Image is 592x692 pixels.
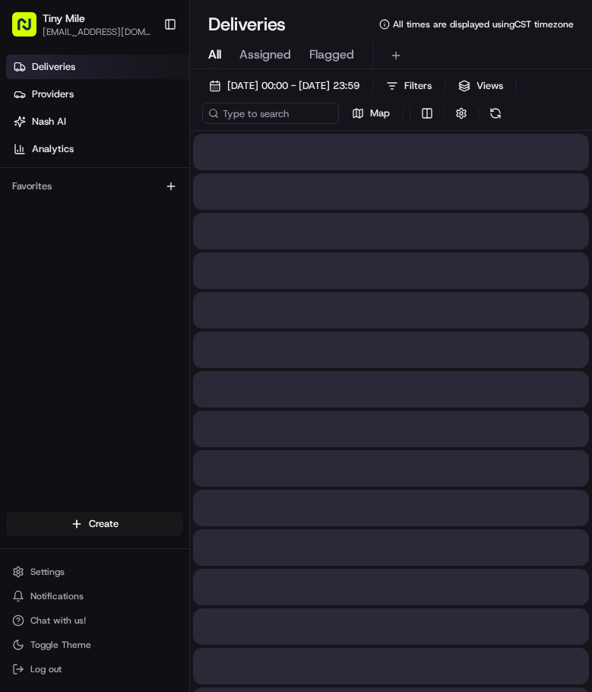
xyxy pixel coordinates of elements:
button: Refresh [485,103,506,124]
span: Assigned [239,46,291,64]
span: All [208,46,221,64]
div: Favorites [6,174,183,198]
button: Filters [379,75,438,97]
a: Providers [6,82,189,106]
button: Toggle Theme [6,634,183,655]
button: Log out [6,659,183,680]
button: Map [345,103,397,124]
span: Analytics [32,142,74,156]
a: Deliveries [6,55,189,79]
span: Notifications [30,590,84,602]
button: [DATE] 00:00 - [DATE] 23:59 [202,75,366,97]
a: Nash AI [6,110,189,134]
button: Tiny Mile [43,11,85,26]
span: Log out [30,663,62,675]
span: Nash AI [32,115,66,129]
span: Map [370,106,390,120]
h1: Deliveries [208,12,286,37]
a: Analytics [6,137,189,161]
button: Tiny Mile[EMAIL_ADDRESS][DOMAIN_NAME] [6,6,157,43]
span: Chat with us! [30,614,86,627]
span: [DATE] 00:00 - [DATE] 23:59 [227,79,359,93]
span: Create [89,517,119,531]
button: Notifications [6,586,183,607]
span: Providers [32,87,74,101]
span: Deliveries [32,60,75,74]
span: All times are displayed using CST timezone [393,18,574,30]
span: Flagged [309,46,354,64]
span: Toggle Theme [30,639,91,651]
button: Chat with us! [6,610,183,631]
button: [EMAIL_ADDRESS][DOMAIN_NAME] [43,26,151,38]
button: Settings [6,561,183,582]
span: Filters [404,79,432,93]
button: Views [451,75,510,97]
button: Create [6,512,183,536]
span: Settings [30,566,65,578]
span: Views [476,79,503,93]
input: Type to search [202,103,339,124]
